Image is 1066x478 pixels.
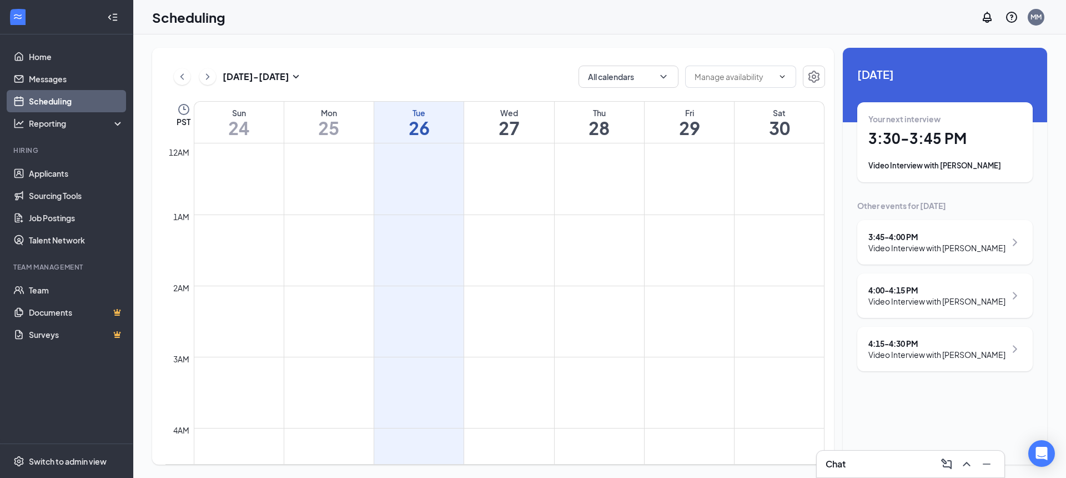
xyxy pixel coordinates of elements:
svg: ChevronDown [778,72,787,81]
svg: SmallChevronDown [289,70,303,83]
button: All calendarsChevronDown [579,66,678,88]
div: Sun [194,107,284,118]
div: Thu [555,107,644,118]
a: DocumentsCrown [29,301,124,323]
h1: 30 [735,118,824,137]
svg: Analysis [13,118,24,129]
button: Settings [803,66,825,88]
div: 1am [171,211,192,223]
span: PST [177,116,190,127]
h3: [DATE] - [DATE] [223,71,289,83]
a: Sourcing Tools [29,185,124,207]
div: Video Interview with [PERSON_NAME] [868,296,1005,307]
button: ComposeMessage [938,455,956,473]
a: August 25, 2025 [284,102,374,143]
div: Switch to admin view [29,456,107,467]
a: Scheduling [29,90,124,112]
div: Fri [645,107,734,118]
h1: 27 [464,118,554,137]
div: Mon [284,107,374,118]
button: ChevronLeft [174,68,190,85]
div: 3:45 - 4:00 PM [868,231,1005,242]
h1: 25 [284,118,374,137]
h3: Chat [826,458,846,470]
svg: Notifications [980,11,994,24]
a: August 26, 2025 [374,102,464,143]
div: Wed [464,107,554,118]
a: August 30, 2025 [735,102,824,143]
button: ChevronUp [958,455,976,473]
svg: ChevronRight [202,70,213,83]
h1: 24 [194,118,284,137]
a: Talent Network [29,229,124,251]
div: MM [1030,12,1042,22]
a: August 29, 2025 [645,102,734,143]
div: Team Management [13,262,122,272]
h1: Scheduling [152,8,225,27]
a: SurveysCrown [29,323,124,346]
div: Hiring [13,146,122,155]
a: August 27, 2025 [464,102,554,143]
svg: QuestionInfo [1005,11,1018,24]
svg: WorkstreamLogo [12,11,23,22]
svg: ChevronLeft [177,70,188,83]
h1: 3:30 - 3:45 PM [868,129,1022,148]
div: 12am [167,146,192,158]
div: Video Interview with [PERSON_NAME] [868,349,1005,360]
svg: Collapse [107,12,118,23]
span: [DATE] [857,66,1033,83]
div: Video Interview with [PERSON_NAME] [868,242,1005,253]
div: Sat [735,107,824,118]
div: Video Interview with [PERSON_NAME] [868,160,1022,171]
svg: Minimize [980,457,993,471]
button: ChevronRight [199,68,216,85]
a: Team [29,279,124,301]
svg: ChevronRight [1008,342,1022,356]
div: Other events for [DATE] [857,200,1033,211]
h1: 26 [374,118,464,137]
div: 3am [171,353,192,365]
button: Minimize [978,455,995,473]
div: Your next interview [868,113,1022,125]
svg: Clock [177,103,190,116]
div: 4am [171,424,192,436]
div: 4:15 - 4:30 PM [868,338,1005,349]
a: Job Postings [29,207,124,229]
svg: ChevronRight [1008,236,1022,249]
a: Applicants [29,162,124,185]
input: Manage availability [695,71,773,83]
div: Tue [374,107,464,118]
svg: ChevronUp [960,457,973,471]
div: 2am [171,282,192,294]
div: 4:00 - 4:15 PM [868,285,1005,296]
a: Messages [29,68,124,90]
div: Open Intercom Messenger [1028,440,1055,467]
svg: Settings [13,456,24,467]
h1: 28 [555,118,644,137]
a: Home [29,46,124,68]
div: Reporting [29,118,124,129]
svg: ComposeMessage [940,457,953,471]
svg: ChevronDown [658,71,669,82]
svg: ChevronRight [1008,289,1022,302]
a: August 24, 2025 [194,102,284,143]
a: August 28, 2025 [555,102,644,143]
svg: Settings [807,70,821,83]
h1: 29 [645,118,734,137]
